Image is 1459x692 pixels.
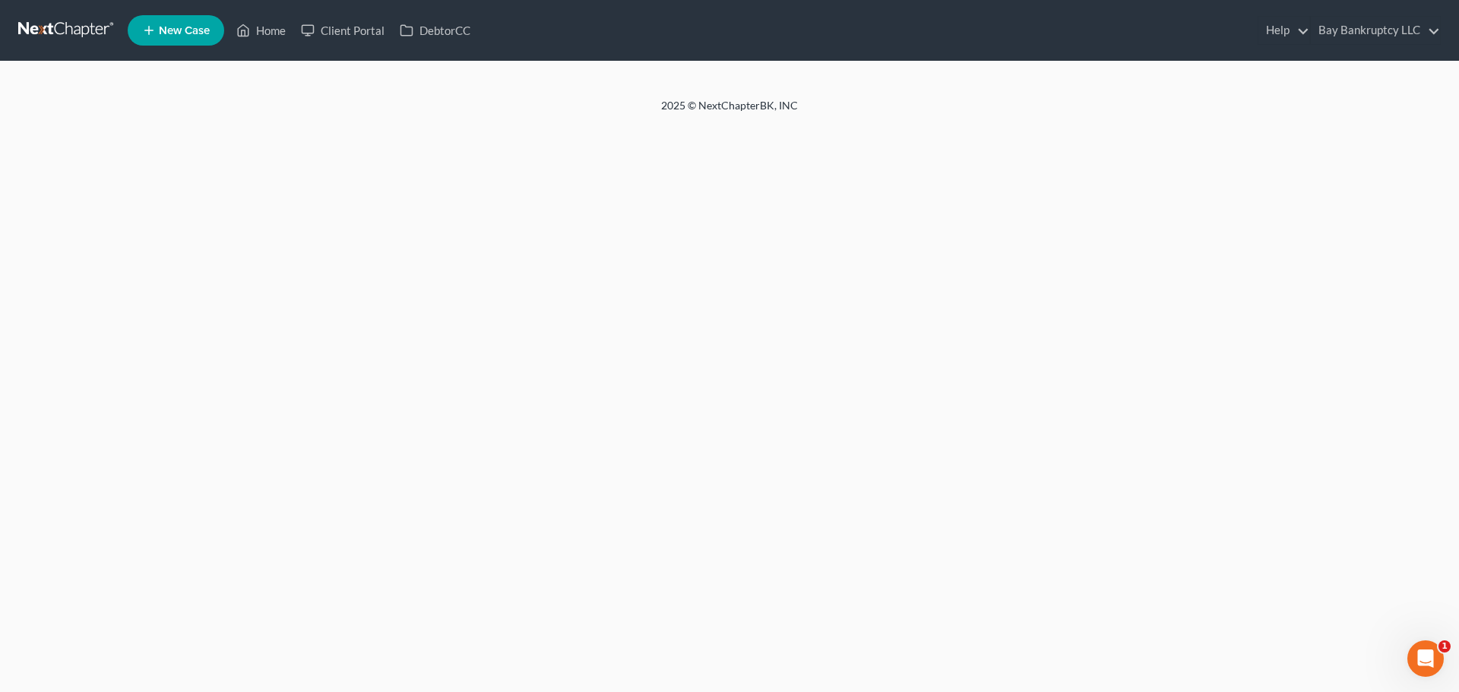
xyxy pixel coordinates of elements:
div: 2025 © NextChapterBK, INC [296,98,1163,125]
a: Client Portal [293,17,392,44]
a: Home [229,17,293,44]
iframe: Intercom live chat [1407,640,1444,677]
new-legal-case-button: New Case [128,15,224,46]
span: 1 [1438,640,1451,653]
a: DebtorCC [392,17,478,44]
a: Help [1258,17,1309,44]
a: Bay Bankruptcy LLC [1311,17,1440,44]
